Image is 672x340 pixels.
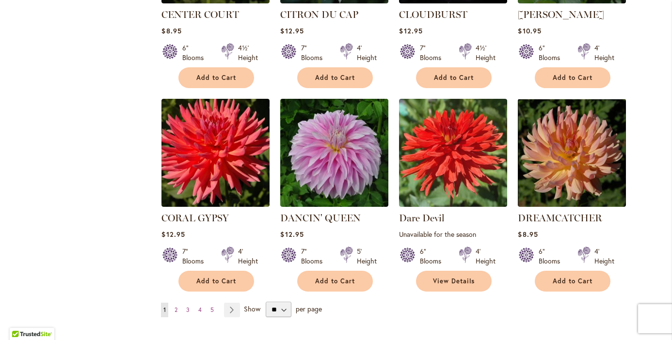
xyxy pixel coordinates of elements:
[196,277,236,285] span: Add to Cart
[184,303,192,317] a: 3
[280,212,361,224] a: DANCIN' QUEEN
[399,26,422,35] span: $12.95
[594,43,614,62] div: 4' Height
[280,9,358,20] a: CITRON DU CAP
[280,99,388,207] img: Dancin' Queen
[7,306,34,333] iframe: Launch Accessibility Center
[553,74,592,82] span: Add to Cart
[518,200,626,209] a: Dreamcatcher
[161,200,270,209] a: CORAL GYPSY
[238,247,258,266] div: 4' Height
[539,247,566,266] div: 6" Blooms
[196,303,204,317] a: 4
[416,67,492,88] button: Add to Cart
[161,9,239,20] a: CENTER COURT
[357,247,377,266] div: 5' Height
[208,303,216,317] a: 5
[518,99,626,207] img: Dreamcatcher
[535,67,610,88] button: Add to Cart
[244,304,260,313] span: Show
[161,99,270,207] img: CORAL GYPSY
[172,303,180,317] a: 2
[553,277,592,285] span: Add to Cart
[535,271,610,292] button: Add to Cart
[210,306,214,313] span: 5
[399,200,507,209] a: Dare Devil
[420,43,447,62] div: 7" Blooms
[420,247,447,266] div: 6" Blooms
[280,200,388,209] a: Dancin' Queen
[399,212,445,224] a: Dare Devil
[399,230,507,239] p: Unavailable for the season
[476,247,496,266] div: 4' Height
[297,67,373,88] button: Add to Cart
[163,306,166,313] span: 1
[399,99,507,207] img: Dare Devil
[518,230,538,239] span: $8.95
[518,212,602,224] a: DREAMCATCHER
[518,26,541,35] span: $10.95
[161,212,229,224] a: CORAL GYPSY
[178,67,254,88] button: Add to Cart
[280,26,304,35] span: $12.95
[238,43,258,62] div: 4½' Height
[416,271,492,292] a: View Details
[161,230,185,239] span: $12.95
[198,306,202,313] span: 4
[301,247,328,266] div: 7" Blooms
[178,271,254,292] button: Add to Cart
[434,74,474,82] span: Add to Cart
[518,9,604,20] a: [PERSON_NAME]
[161,26,181,35] span: $8.95
[357,43,377,62] div: 4' Height
[315,74,355,82] span: Add to Cart
[296,304,322,313] span: per page
[476,43,496,62] div: 4½' Height
[301,43,328,62] div: 7" Blooms
[399,9,467,20] a: CLOUDBURST
[433,277,475,285] span: View Details
[182,247,209,266] div: 7" Blooms
[539,43,566,62] div: 6" Blooms
[280,230,304,239] span: $12.95
[297,271,373,292] button: Add to Cart
[186,306,190,313] span: 3
[315,277,355,285] span: Add to Cart
[175,306,177,313] span: 2
[196,74,236,82] span: Add to Cart
[594,247,614,266] div: 4' Height
[182,43,209,62] div: 6" Blooms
